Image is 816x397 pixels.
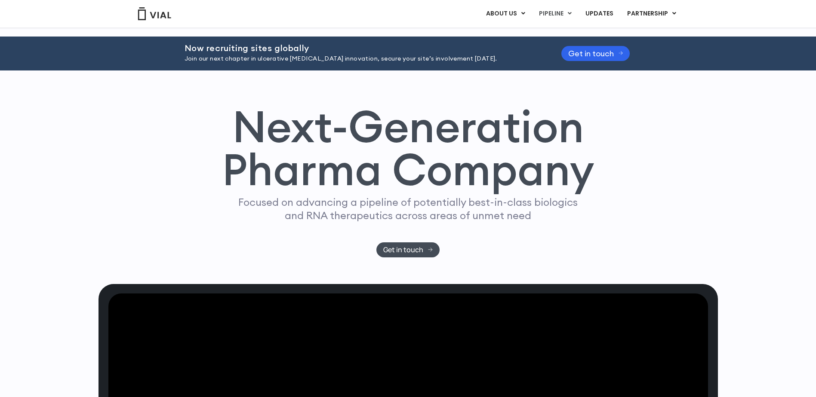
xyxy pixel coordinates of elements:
[185,54,540,64] p: Join our next chapter in ulcerative [MEDICAL_DATA] innovation, secure your site’s involvement [DA...
[235,195,582,222] p: Focused on advancing a pipeline of potentially best-in-class biologics and RNA therapeutics acros...
[383,247,423,253] span: Get in touch
[568,50,614,57] span: Get in touch
[579,6,620,21] a: UPDATES
[561,46,630,61] a: Get in touch
[376,242,440,257] a: Get in touch
[620,6,683,21] a: PARTNERSHIPMenu Toggle
[137,7,172,20] img: Vial Logo
[479,6,532,21] a: ABOUT USMenu Toggle
[532,6,578,21] a: PIPELINEMenu Toggle
[185,43,540,53] h2: Now recruiting sites globally
[222,105,594,192] h1: Next-Generation Pharma Company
